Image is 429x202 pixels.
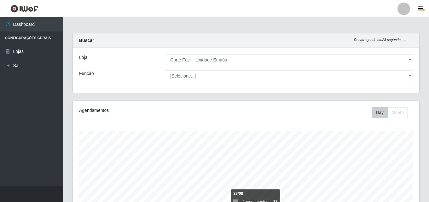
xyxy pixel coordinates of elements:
button: Month [387,107,408,118]
i: Recarregando em 28 segundos... [354,38,405,42]
button: Day [372,107,388,118]
label: Loja [79,54,87,61]
div: Toolbar with button groups [372,107,413,118]
img: CoreUI Logo [10,5,38,13]
div: First group [372,107,408,118]
label: Função [79,70,94,77]
strong: Buscar [79,38,94,43]
div: Agendamentos [79,107,213,114]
